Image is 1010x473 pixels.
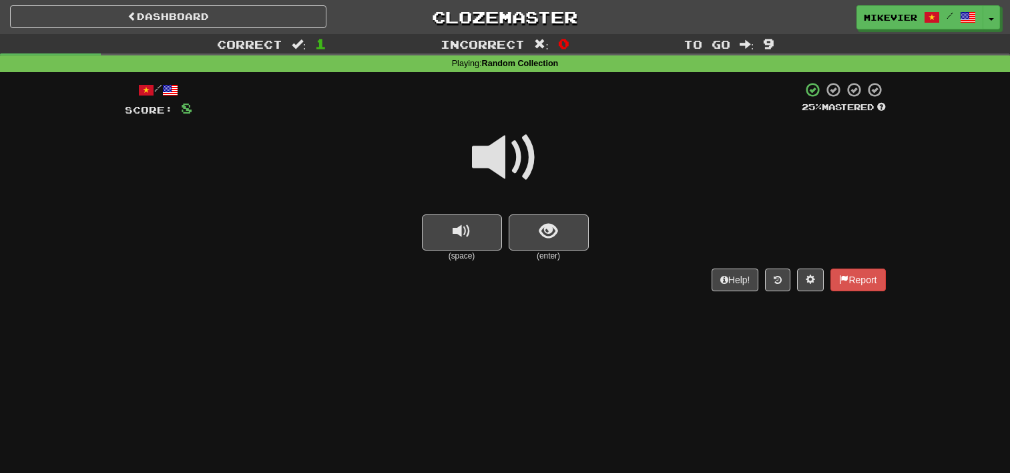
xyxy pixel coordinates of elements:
[509,251,589,262] small: (enter)
[534,39,549,50] span: :
[712,269,759,291] button: Help!
[10,5,326,28] a: Dashboard
[422,214,502,251] button: replay audio
[292,39,306,50] span: :
[509,214,589,251] button: show sentence
[181,100,192,116] span: 8
[558,35,569,51] span: 0
[763,35,774,51] span: 9
[125,82,192,98] div: /
[217,37,282,51] span: Correct
[441,37,525,51] span: Incorrect
[856,5,983,29] a: mikevier /
[740,39,754,50] span: :
[947,11,953,20] span: /
[125,104,173,116] span: Score:
[482,59,559,68] strong: Random Collection
[422,251,502,262] small: (space)
[864,11,917,23] span: mikevier
[802,102,886,114] div: Mastered
[315,35,326,51] span: 1
[830,269,885,291] button: Report
[765,269,790,291] button: Round history (alt+y)
[684,37,730,51] span: To go
[802,102,822,112] span: 25 %
[346,5,663,29] a: Clozemaster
